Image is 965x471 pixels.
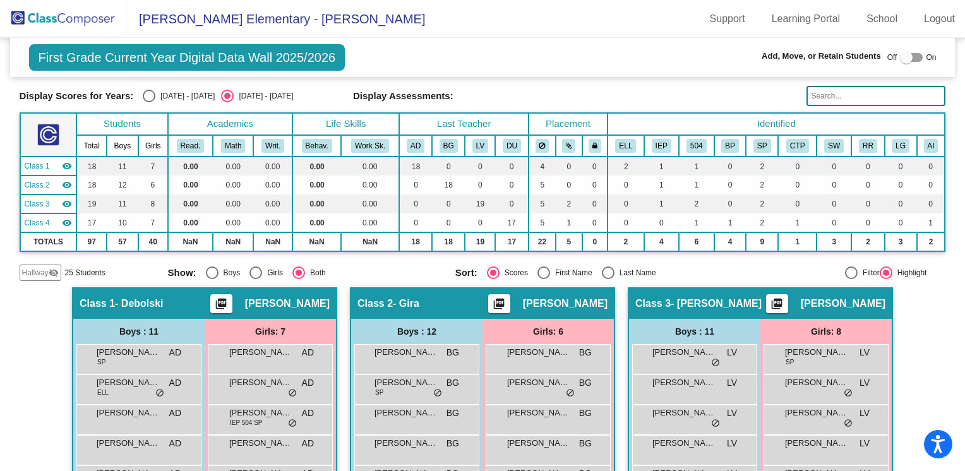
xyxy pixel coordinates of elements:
td: 0 [885,157,917,176]
button: Print Students Details [210,294,232,313]
span: [PERSON_NAME] [785,407,848,419]
mat-icon: visibility [62,161,72,171]
td: 0.00 [341,194,399,213]
th: Leslee Voss [465,135,495,157]
th: Brooke Gira [432,135,465,157]
span: [PERSON_NAME] [97,407,160,419]
td: 0 [714,157,746,176]
td: 22 [529,232,556,251]
span: [PERSON_NAME] [PERSON_NAME] [375,407,438,419]
span: Class 2 [357,297,393,310]
span: SP [786,357,794,367]
td: NaN [213,232,253,251]
td: 19 [465,232,495,251]
div: Boys : 11 [73,319,205,344]
span: do_not_disturb_alt [433,388,442,398]
td: 2 [917,232,945,251]
span: [PERSON_NAME] [229,407,292,419]
button: 504 [686,139,707,153]
td: 0 [851,194,884,213]
td: 0 [714,194,746,213]
td: 0 [608,213,644,232]
td: 19 [76,194,107,213]
th: Lit Groups [885,135,917,157]
td: 0 [582,232,608,251]
td: 0 [817,194,851,213]
button: Writ. [261,139,284,153]
span: Show: [168,267,196,278]
a: Logout [914,9,965,29]
span: [PERSON_NAME] [801,297,885,310]
span: [PERSON_NAME] [229,437,292,450]
td: 0.00 [253,194,292,213]
td: 0 [495,194,528,213]
td: 0 [399,213,432,232]
span: ELL [97,388,109,397]
span: AD [169,437,181,450]
button: SW [824,139,844,153]
td: 0 [432,157,465,176]
td: 0 [608,194,644,213]
div: Boys : 11 [629,319,760,344]
td: 18 [432,176,465,194]
button: SP [753,139,771,153]
td: 18 [399,232,432,251]
th: Keep with students [556,135,582,157]
span: AD [169,346,181,359]
td: 0 [465,157,495,176]
td: 5 [529,213,556,232]
div: Girls: 7 [205,319,336,344]
span: [PERSON_NAME] [97,437,160,450]
span: [PERSON_NAME] [245,297,330,310]
td: 0 [582,176,608,194]
button: AD [407,139,424,153]
th: Boys [107,135,138,157]
th: Keep with teacher [582,135,608,157]
td: 19 [465,194,495,213]
span: [PERSON_NAME] [785,376,848,389]
button: Print Students Details [766,294,788,313]
td: 0 [851,213,884,232]
td: 0 [608,176,644,194]
div: First Name [550,267,592,278]
mat-icon: visibility_off [49,268,59,278]
td: 0.00 [253,157,292,176]
span: [PERSON_NAME] [507,437,570,450]
td: 1 [679,157,714,176]
td: 9 [746,232,778,251]
div: [DATE] - [DATE] [155,90,215,102]
td: 1 [917,213,945,232]
span: [PERSON_NAME] [652,346,716,359]
th: Currently In Tier Process [778,135,817,157]
span: [PERSON_NAME] [652,407,716,419]
span: Class 3 [635,297,671,310]
span: BG [447,376,459,390]
span: Add, Move, or Retain Students [762,50,881,63]
span: do_not_disturb_alt [288,419,297,429]
td: Angelina Debolski - Debolski [20,157,77,176]
span: [PERSON_NAME] [507,407,570,419]
td: 2 [746,213,778,232]
td: 0.00 [292,213,341,232]
td: 0 [399,194,432,213]
button: DU [503,139,521,153]
input: Search... [806,86,945,106]
a: Learning Portal [762,9,851,29]
span: LV [860,437,870,450]
td: 0.00 [168,213,213,232]
div: Girls [262,267,283,278]
div: Both [305,267,326,278]
div: Boys : 12 [351,319,482,344]
span: Off [887,52,897,63]
button: Math [221,139,245,153]
td: 0 [556,176,582,194]
span: [PERSON_NAME] [375,346,438,359]
span: Class 2 [25,179,50,191]
td: 0 [917,194,945,213]
mat-icon: visibility [62,218,72,228]
td: 0.00 [341,176,399,194]
span: - [PERSON_NAME] [671,297,762,310]
span: BG [447,407,459,420]
td: 0 [582,213,608,232]
td: 0 [495,157,528,176]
